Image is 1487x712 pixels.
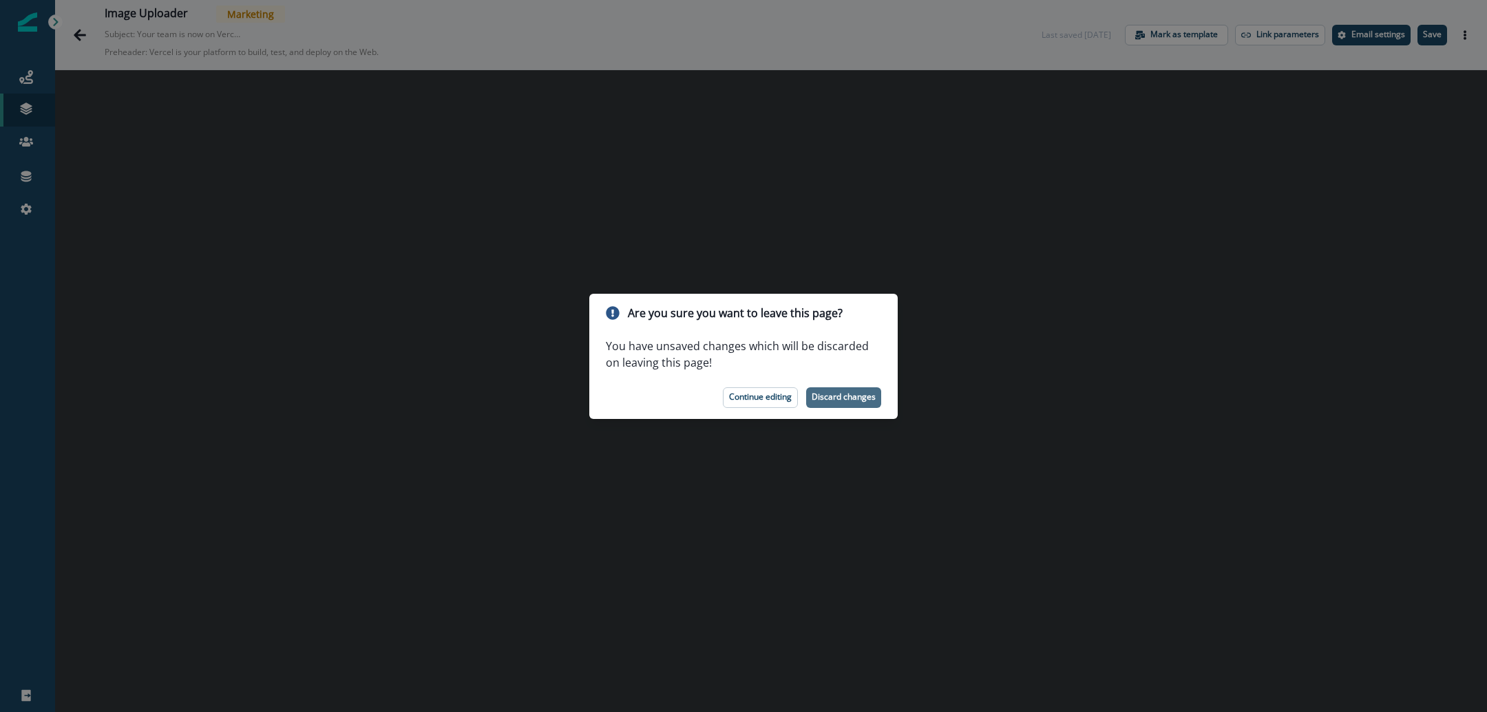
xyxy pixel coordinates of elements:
[729,392,792,402] p: Continue editing
[812,392,876,402] p: Discard changes
[806,387,881,408] button: Discard changes
[723,387,798,408] button: Continue editing
[628,305,843,321] p: Are you sure you want to leave this page?
[606,338,881,371] p: You have unsaved changes which will be discarded on leaving this page!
